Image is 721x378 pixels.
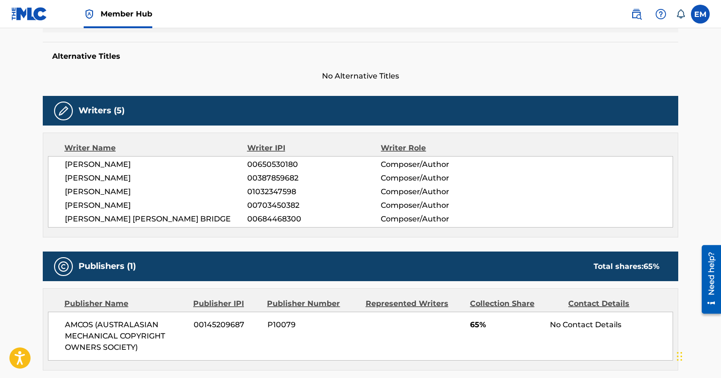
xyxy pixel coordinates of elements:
[381,159,502,170] span: Composer/Author
[101,8,152,19] span: Member Hub
[381,173,502,184] span: Composer/Author
[568,298,659,309] div: Contact Details
[194,319,260,331] span: 00145209687
[631,8,642,20] img: search
[58,261,69,272] img: Publishers
[381,186,502,197] span: Composer/Author
[247,213,381,225] span: 00684468300
[470,298,561,309] div: Collection Share
[11,7,47,21] img: MLC Logo
[247,173,381,184] span: 00387859682
[84,8,95,20] img: Top Rightsholder
[247,142,381,154] div: Writer IPI
[58,105,69,117] img: Writers
[627,5,646,24] a: Public Search
[267,298,358,309] div: Publisher Number
[381,213,502,225] span: Composer/Author
[594,261,659,272] div: Total shares:
[366,298,463,309] div: Represented Writers
[64,142,247,154] div: Writer Name
[43,71,678,82] span: No Alternative Titles
[64,298,186,309] div: Publisher Name
[65,173,247,184] span: [PERSON_NAME]
[78,261,136,272] h5: Publishers (1)
[267,319,359,331] span: P10079
[65,319,187,353] span: AMCOS (AUSTRALASIAN MECHANICAL COPYRIGHT OWNERS SOCIETY)
[52,52,669,61] h5: Alternative Titles
[695,242,721,317] iframe: Resource Center
[655,8,666,20] img: help
[193,298,260,309] div: Publisher IPI
[651,5,670,24] div: Help
[643,262,659,271] span: 65 %
[78,105,125,116] h5: Writers (5)
[674,333,721,378] iframe: Chat Widget
[247,159,381,170] span: 00650530180
[381,142,502,154] div: Writer Role
[65,159,247,170] span: [PERSON_NAME]
[470,319,543,331] span: 65%
[691,5,710,24] div: User Menu
[65,186,247,197] span: [PERSON_NAME]
[550,319,673,331] div: No Contact Details
[247,200,381,211] span: 00703450382
[65,200,247,211] span: [PERSON_NAME]
[381,200,502,211] span: Composer/Author
[676,9,685,19] div: Notifications
[247,186,381,197] span: 01032347598
[677,342,682,370] div: Drag
[65,213,247,225] span: [PERSON_NAME] [PERSON_NAME] BRIDGE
